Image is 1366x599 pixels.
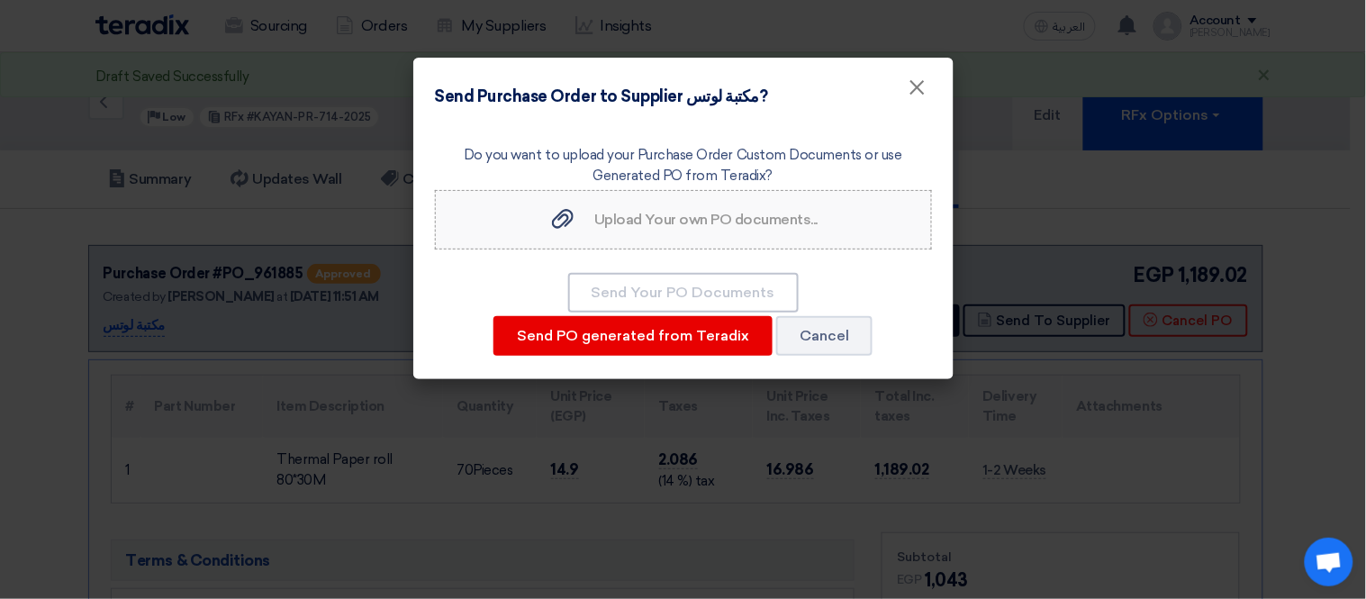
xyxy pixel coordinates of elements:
[1305,538,1353,586] a: Open chat
[493,316,773,356] button: Send PO generated from Teradix
[909,74,927,110] span: ×
[435,85,768,109] h4: Send Purchase Order to Supplier مكتبة لوتس?
[594,211,818,228] span: Upload Your own PO documents...
[435,145,932,186] label: Do you want to upload your Purchase Order Custom Documents or use Generated PO from Teradix?
[568,273,799,313] button: Send Your PO Documents
[776,316,873,356] button: Cancel
[894,70,941,106] button: Close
